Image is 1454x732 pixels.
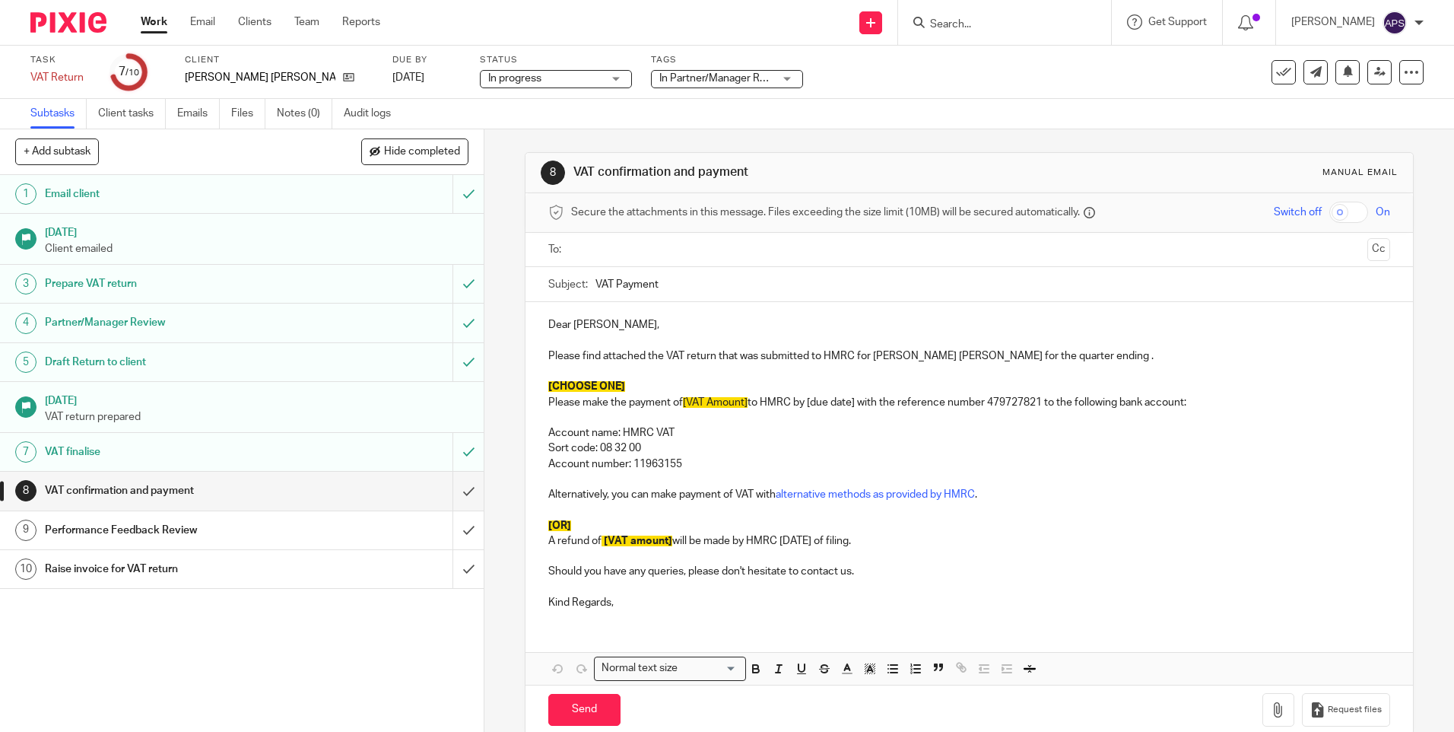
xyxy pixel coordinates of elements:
[361,138,468,164] button: Hide completed
[1303,60,1328,84] a: Send new email to Luke Gabriel Lanigan
[45,272,306,295] h1: Prepare VAT return
[480,54,632,66] label: Status
[594,657,746,680] div: Search for option
[125,68,139,77] small: /10
[392,72,424,83] span: [DATE]
[343,72,354,83] i: Open client page
[1302,693,1390,727] button: Request files
[185,54,373,66] label: Client
[1084,207,1095,218] i: Files are stored in Pixie and a secure link is sent to the message recipient.
[452,472,484,510] div: Mark as done
[15,520,37,541] div: 9
[45,351,306,374] h1: Draft Return to client
[1335,60,1360,84] button: Snooze task
[15,273,37,294] div: 3
[651,54,803,66] label: Tags
[185,70,335,85] p: [PERSON_NAME] [PERSON_NAME]
[392,54,461,66] label: Due by
[45,221,469,240] h1: [DATE]
[294,14,319,30] a: Team
[15,138,99,164] button: + Add subtask
[452,304,484,342] div: Mark as to do
[45,479,306,502] h1: VAT confirmation and payment
[452,511,484,549] div: Mark as done
[45,441,306,463] h1: VAT finalise
[30,54,91,66] label: Task
[1291,14,1375,30] p: [PERSON_NAME]
[141,14,167,30] a: Work
[177,99,220,129] a: Emails
[1367,60,1392,84] a: Reassign task
[344,99,402,129] a: Audit logs
[45,558,306,581] h1: Raise invoice for VAT return
[45,409,469,425] p: VAT return prepared
[15,313,37,334] div: 4
[548,457,1389,472] p: Account number: 11963155
[45,519,306,542] h1: Performance Feedback Review
[231,99,265,129] a: Files
[548,694,621,727] input: Send
[452,433,484,471] div: Mark as to do
[604,536,672,546] span: [VAT amount]
[1376,205,1390,220] span: On
[548,425,1389,441] p: Account name: HMRC VAT
[548,348,1389,364] p: Please find attached the VAT return that was submitted to HMRC for [PERSON_NAME] [PERSON_NAME] fo...
[598,660,681,676] span: Normal text size
[30,12,106,33] img: Pixie
[548,317,1389,333] p: Dear [PERSON_NAME],
[342,14,380,30] a: Reports
[15,183,37,205] div: 1
[659,73,787,84] span: In Partner/Manager Review
[190,14,215,30] a: Email
[452,343,484,381] div: Mark as to do
[573,164,1002,180] h1: VAT confirmation and payment
[541,161,565,185] div: 8
[1322,167,1398,179] div: Manual email
[384,146,460,158] span: Hide completed
[548,564,1389,579] p: Should you have any queries, please don't hesitate to contact us.
[452,265,484,303] div: Mark as to do
[548,595,1389,610] p: Kind Regards,
[488,73,541,84] span: In progress
[548,520,571,531] span: [OR]
[15,352,37,373] div: 5
[548,395,1389,410] p: Please make the payment of to HMRC by [due date] with the reference number 479727821 to the follo...
[548,381,625,392] span: [CHOOSE ONE]
[548,533,1389,549] p: A refund of will be made by HMRC [DATE] of filing.
[45,390,469,409] h1: [DATE]
[1383,11,1407,35] img: svg%3E
[238,14,271,30] a: Clients
[277,99,332,129] a: Notes (0)
[452,175,484,213] div: Mark as to do
[548,277,588,292] label: Subject:
[119,63,139,81] div: 7
[683,397,748,408] span: [VAT Amount]
[1148,17,1207,27] span: Get Support
[548,487,1389,502] p: Alternatively, you can make payment of VAT with .
[452,550,484,588] div: Mark as done
[1328,704,1382,716] span: Request files
[15,441,37,463] div: 7
[776,489,975,500] a: alternative methods as provided by HMRC
[15,480,37,501] div: 8
[682,660,737,676] input: Search for option
[571,205,1080,220] span: Secure the attachments in this message. Files exceeding the size limit (10MB) will be secured aut...
[548,441,1389,456] p: Sort code: 08 32 00
[45,241,469,256] p: Client emailed
[30,70,91,85] div: VAT Return
[45,311,306,334] h1: Partner/Manager Review
[15,559,37,580] div: 10
[548,242,565,257] label: To:
[1274,205,1322,220] span: Switch off
[1367,238,1390,261] button: Cc
[45,183,306,205] h1: Email client
[98,99,166,129] a: Client tasks
[929,18,1065,32] input: Search
[30,99,87,129] a: Subtasks
[185,70,335,85] span: Luke Gabriel Lanigan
